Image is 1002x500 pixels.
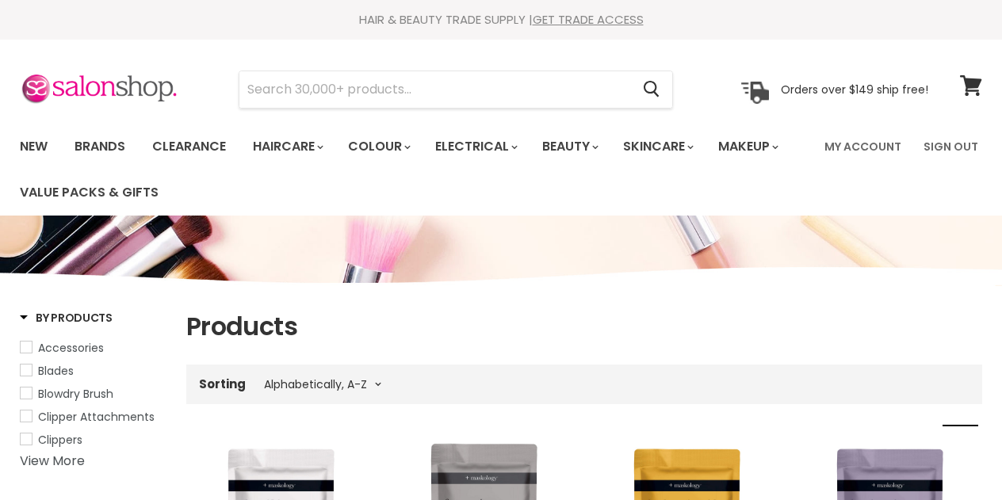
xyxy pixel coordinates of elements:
a: Skincare [611,130,703,163]
a: My Account [815,130,911,163]
span: Clippers [38,432,82,448]
span: Blowdry Brush [38,386,113,402]
a: Value Packs & Gifts [8,176,170,209]
a: GET TRADE ACCESS [533,11,644,28]
a: Colour [336,130,420,163]
a: Haircare [241,130,333,163]
span: Blades [38,363,74,379]
form: Product [239,71,673,109]
a: Beauty [530,130,608,163]
a: Clipper Attachments [20,408,166,426]
h1: Products [186,310,982,343]
button: Search [630,71,672,108]
a: Makeup [706,130,788,163]
a: Electrical [423,130,527,163]
a: Clearance [140,130,238,163]
ul: Main menu [8,124,815,216]
h3: By Products [20,310,113,326]
a: View More [20,452,85,470]
a: Accessories [20,339,166,357]
input: Search [239,71,630,108]
span: Accessories [38,340,104,356]
a: Brands [63,130,137,163]
a: New [8,130,59,163]
span: Clipper Attachments [38,409,155,425]
p: Orders over $149 ship free! [781,82,928,96]
a: Clippers [20,431,166,448]
a: Blades [20,362,166,380]
a: Sign Out [914,130,988,163]
a: Blowdry Brush [20,385,166,403]
label: Sorting [199,377,246,391]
